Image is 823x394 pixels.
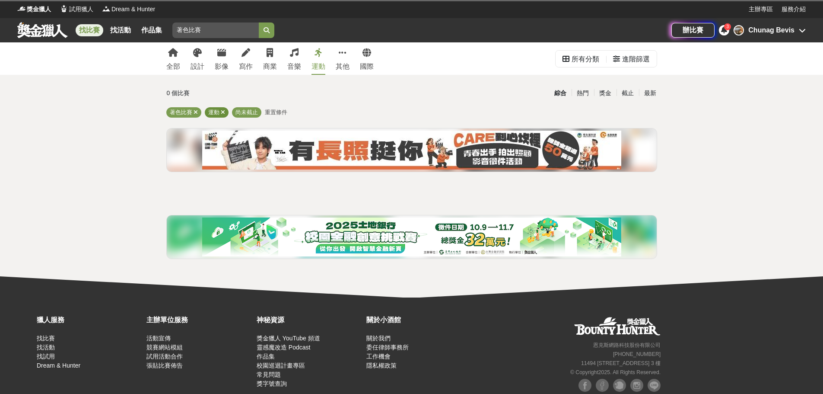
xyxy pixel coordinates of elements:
img: a5722dc9-fb8f-4159-9c92-9f5474ee55af.png [202,218,621,256]
a: Logo獎金獵人 [17,5,51,14]
input: 有長照挺你，care到心坎裡！青春出手，拍出照顧 影音徵件活動 [172,22,259,38]
div: 熱門 [572,86,594,101]
a: 全部 [166,42,180,75]
a: 競賽網站模組 [146,344,183,351]
a: 找比賽 [76,24,103,36]
a: 國際 [360,42,374,75]
div: 商業 [263,61,277,72]
div: 綜合 [549,86,572,101]
a: 找活動 [37,344,55,351]
span: 重置條件 [265,109,287,115]
div: 神秘資源 [257,315,362,325]
div: 截止 [616,86,639,101]
img: Facebook [578,379,591,392]
a: 張貼比賽佈告 [146,362,183,369]
a: 常見問題 [257,371,281,378]
img: Logo [17,4,26,13]
a: 隱私權政策 [366,362,397,369]
small: 11494 [STREET_ADDRESS] 3 樓 [581,360,661,366]
div: 最新 [639,86,661,101]
small: [PHONE_NUMBER] [613,351,661,357]
a: 服務介紹 [782,5,806,14]
div: 所有分類 [572,51,599,68]
div: 寫作 [239,61,253,72]
span: 試用獵人 [69,5,93,14]
span: Dream & Hunter [111,5,155,14]
a: 關於我們 [366,335,391,342]
a: Logo試用獵人 [60,5,93,14]
small: © Copyright 2025 . All Rights Reserved. [570,369,661,375]
div: Chunag Bevis [748,25,794,35]
a: LogoDream & Hunter [102,5,155,14]
a: 工作機會 [366,353,391,360]
span: 獎金獵人 [27,5,51,14]
a: 作品集 [257,353,275,360]
a: 運動 [311,42,325,75]
a: 活動宣傳 [146,335,171,342]
a: 寫作 [239,42,253,75]
img: LINE [648,379,661,392]
div: 進階篩選 [622,51,650,68]
div: 其他 [336,61,350,72]
div: 0 個比賽 [167,86,330,101]
span: 運動 [208,109,219,115]
img: f7c855b4-d01c-467d-b383-4c0caabe547d.jpg [202,131,621,170]
a: 設計 [191,42,204,75]
a: 獎金獵人 YouTube 頻道 [257,335,320,342]
a: 商業 [263,42,277,75]
a: 獎字號查詢 [257,380,287,387]
div: 影像 [215,61,229,72]
img: Instagram [630,379,643,392]
div: 獎金 [594,86,616,101]
a: 辦比賽 [671,23,715,38]
a: 試用活動合作 [146,353,183,360]
span: 尚未截止 [235,109,258,115]
a: Dream & Hunter [37,362,80,369]
img: Logo [102,4,111,13]
a: 主辦專區 [749,5,773,14]
div: 運動 [311,61,325,72]
a: 其他 [336,42,350,75]
span: 3 [727,24,729,29]
a: 靈感魔改造 Podcast [257,344,310,351]
a: 校園巡迴計畫專區 [257,362,305,369]
div: 設計 [191,61,204,72]
div: 音樂 [287,61,301,72]
div: 主辦單位服務 [146,315,252,325]
img: Facebook [596,379,609,392]
a: 委任律師事務所 [366,344,409,351]
a: 作品集 [138,24,165,36]
div: 關於小酒館 [366,315,472,325]
a: 找活動 [107,24,134,36]
a: 找比賽 [37,335,55,342]
small: 恩克斯網路科技股份有限公司 [593,342,661,348]
div: 全部 [166,61,180,72]
img: Avatar [734,26,743,35]
a: 影像 [215,42,229,75]
span: 著色比賽 [170,109,192,115]
div: 國際 [360,61,374,72]
a: 找試用 [37,353,55,360]
img: Logo [60,4,68,13]
div: 獵人服務 [37,315,142,325]
img: Plurk [613,379,626,392]
a: 音樂 [287,42,301,75]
